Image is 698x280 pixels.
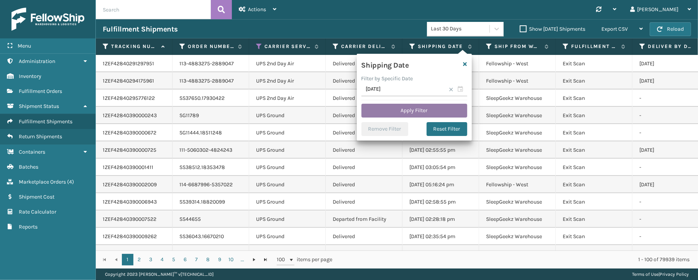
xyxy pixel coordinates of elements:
[263,257,269,263] span: Go to the last page
[326,210,402,228] td: Departed from Facility
[96,210,172,228] td: 1ZEF42840390007522
[122,254,133,265] a: 1
[19,209,56,215] span: Rate Calculator
[264,43,311,50] label: Carrier Service
[326,245,402,262] td: Delivered
[19,73,41,80] span: Inventory
[225,254,237,265] a: 10
[556,107,632,124] td: Exit Scan
[96,176,172,193] td: 1ZEF42840390002009
[179,147,232,153] a: 111-5060302-4824243
[556,72,632,89] td: Exit Scan
[249,55,326,72] td: UPS 2nd Day Air
[188,43,234,50] label: Order Number
[67,179,74,185] span: ( 4 )
[479,245,556,262] td: SleepGeekz Warehouse
[96,55,172,72] td: 1ZEF42840291297951
[601,26,628,32] span: Export CSV
[249,141,326,159] td: UPS Ground
[214,254,225,265] a: 9
[402,176,479,193] td: [DATE] 05:16:24 pm
[19,224,38,230] span: Reports
[179,95,225,101] a: SS37650.17930422
[326,124,402,141] td: Delivered
[11,8,84,31] img: logo
[479,176,556,193] td: Fellowship - West
[326,176,402,193] td: Delivered
[248,254,260,265] a: Go to the next page
[237,254,248,265] a: ...
[402,210,479,228] td: [DATE] 02:28:18 pm
[556,55,632,72] td: Exit Scan
[156,254,168,265] a: 4
[249,89,326,107] td: UPS 2nd Day Air
[556,124,632,141] td: Exit Scan
[479,159,556,176] td: SleepGeekz Warehouse
[96,228,172,245] td: 1ZEF42840390009262
[660,272,689,277] a: Privacy Policy
[479,124,556,141] td: SleepGeekz Warehouse
[361,83,467,96] input: MM/DD/YYYY
[19,118,72,125] span: Fulfillment Shipments
[96,141,172,159] td: 1ZEF42840390000725
[179,216,201,222] a: SS44655
[19,194,54,200] span: Shipment Cost
[326,159,402,176] td: Delivered
[326,55,402,72] td: Delivered
[326,72,402,89] td: Delivered
[19,58,55,65] span: Administration
[556,245,632,262] td: Exit Scan
[96,245,172,262] td: 1ZEF42840390010321
[632,268,689,280] div: |
[96,89,172,107] td: 1ZEF42840295776122
[251,257,257,263] span: Go to the next page
[133,254,145,265] a: 2
[19,103,59,109] span: Shipment Status
[494,43,541,50] label: Ship from warehouse
[479,107,556,124] td: SleepGeekz Warehouse
[556,210,632,228] td: Exit Scan
[479,141,556,159] td: SleepGeekz Warehouse
[248,6,266,13] span: Actions
[96,124,172,141] td: 1ZEF42840390000672
[96,159,172,176] td: 1ZEF42840390001411
[111,43,158,50] label: Tracking Number
[103,25,178,34] h3: Fulfillment Shipments
[520,26,585,32] label: Show [DATE] Shipments
[179,129,222,136] a: SG11444.18511248
[402,141,479,159] td: [DATE] 02:55:55 pm
[249,159,326,176] td: UPS Ground
[277,256,288,263] span: 100
[96,193,172,210] td: 1ZEF42840390006943
[168,254,179,265] a: 5
[249,193,326,210] td: UPS Ground
[556,159,632,176] td: Exit Scan
[402,193,479,210] td: [DATE] 02:58:55 pm
[402,159,479,176] td: [DATE] 03:05:54 pm
[19,179,66,185] span: Marketplace Orders
[179,181,233,188] a: 114-6687996-5357022
[249,228,326,245] td: UPS Ground
[277,254,333,265] span: items per page
[326,107,402,124] td: Delivered
[202,254,214,265] a: 8
[361,58,409,70] h4: Shipping Date
[179,78,234,84] a: 113-4883275-2889047
[402,228,479,245] td: [DATE] 02:35:54 pm
[479,228,556,245] td: SleepGeekz Warehouse
[479,193,556,210] td: SleepGeekz Warehouse
[18,43,31,49] span: Menu
[650,22,691,36] button: Reload
[96,107,172,124] td: 1ZEF42840390000243
[361,122,408,136] button: Remove Filter
[249,124,326,141] td: UPS Ground
[19,133,62,140] span: Return Shipments
[556,228,632,245] td: Exit Scan
[179,199,225,205] a: SS39314.18820099
[19,149,45,155] span: Containers
[556,89,632,107] td: Exit Scan
[431,25,490,33] div: Last 30 Days
[249,176,326,193] td: UPS Ground
[179,233,224,240] a: SS36043.16670210
[361,75,413,82] label: Filter by Specific Date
